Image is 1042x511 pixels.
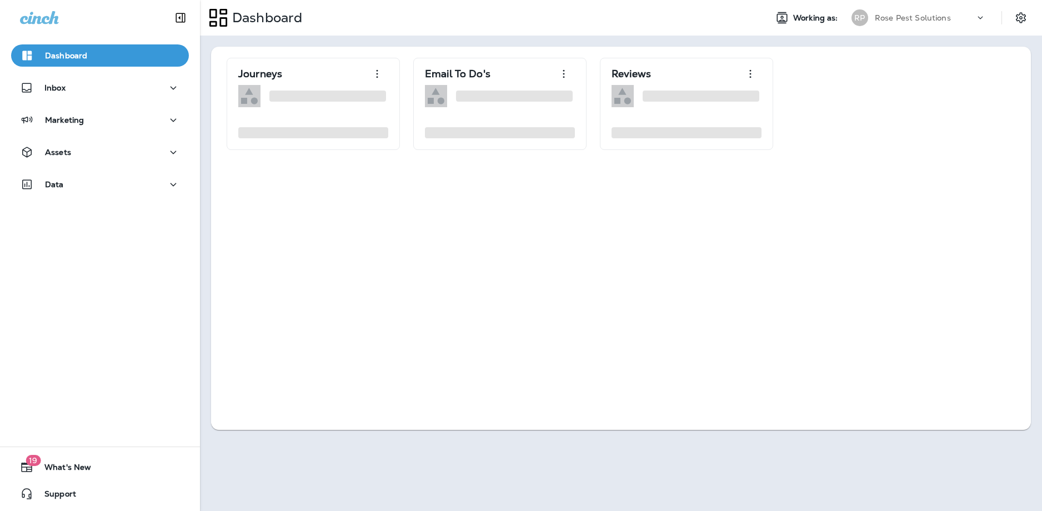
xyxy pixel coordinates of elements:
[11,173,189,196] button: Data
[11,483,189,505] button: Support
[425,68,490,79] p: Email To Do's
[11,141,189,163] button: Assets
[45,180,64,189] p: Data
[45,116,84,124] p: Marketing
[11,77,189,99] button: Inbox
[33,463,91,476] span: What's New
[875,13,951,22] p: Rose Pest Solutions
[45,148,71,157] p: Assets
[165,7,196,29] button: Collapse Sidebar
[11,456,189,478] button: 19What's New
[26,455,41,466] span: 19
[45,51,87,60] p: Dashboard
[228,9,302,26] p: Dashboard
[1011,8,1031,28] button: Settings
[11,109,189,131] button: Marketing
[33,489,76,503] span: Support
[612,68,651,79] p: Reviews
[793,13,840,23] span: Working as:
[851,9,868,26] div: RP
[238,68,282,79] p: Journeys
[44,83,66,92] p: Inbox
[11,44,189,67] button: Dashboard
